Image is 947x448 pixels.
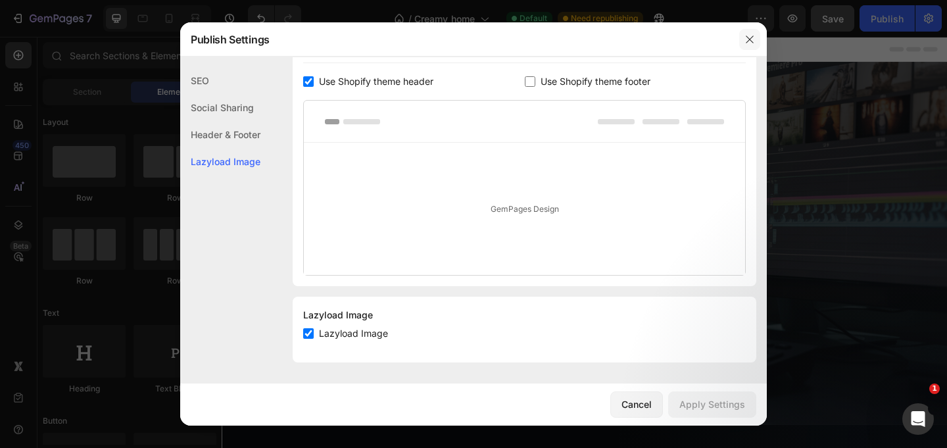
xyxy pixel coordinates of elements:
strong: scroll‑stopping edits in 48 hours or less [188,256,392,269]
span: 1 [929,384,940,394]
div: GemPages Design [304,143,745,275]
span: Rated 4.85/5 Based on 895 Reviews [76,101,251,113]
span: Use Shopify theme footer [541,74,650,89]
span: Lazyload Image [319,326,388,341]
span: Kick Off My First Edit >> [52,297,211,313]
div: Publish Settings [180,22,733,57]
div: Header & Footer [180,121,260,148]
button: Apply Settings [668,391,756,418]
iframe: Intercom live chat [902,403,934,435]
div: Cancel [621,397,652,411]
strong: Get reels that hit hard. Fast. [11,202,558,251]
div: Lazyload Image [303,307,746,323]
div: Lazyload Image [180,148,260,175]
button: Cancel [610,391,663,418]
span: 30‑day money‑back guarantee. No contracts. [28,332,249,345]
button: <p><span style="font-size:20px;">Kick Off My First Edit &gt;&gt;</span></p> [10,287,253,324]
div: Apply Settings [679,397,745,411]
p: Drop your footage. We’ll turn it into . [11,255,778,270]
strong: Start owning the feed. [11,151,447,199]
div: SEO [180,67,260,94]
div: Social Sharing [180,94,260,121]
span: Use Shopify theme header [319,74,433,89]
p: AI-powered reels editing team [11,121,778,147]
